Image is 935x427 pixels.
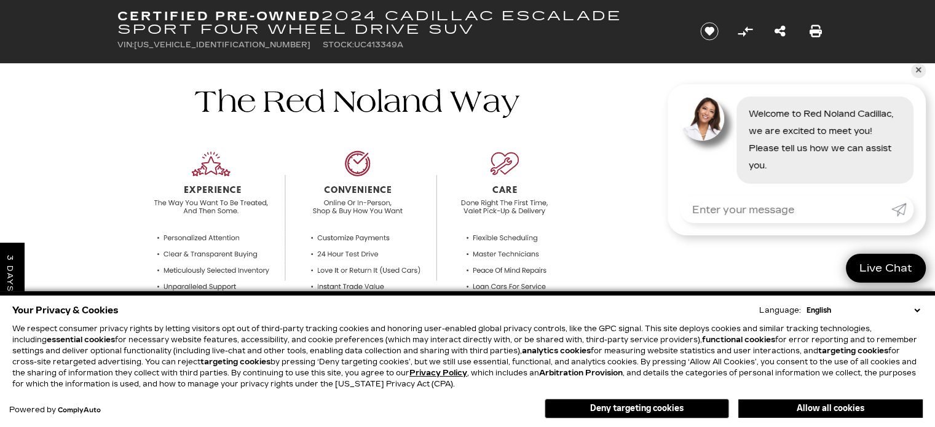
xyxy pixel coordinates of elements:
img: Agent profile photo [680,96,724,141]
span: Live Chat [853,261,918,275]
button: Compare Vehicle [736,22,754,41]
strong: functional cookies [702,335,775,344]
strong: Certified Pre-Owned [117,9,322,23]
div: Language: [759,307,801,314]
p: We respect consumer privacy rights by letting visitors opt out of third-party tracking cookies an... [12,323,923,390]
span: Your Privacy & Cookies [12,302,119,319]
strong: Arbitration Provision [539,369,623,377]
select: Language Select [803,305,923,316]
div: Powered by [9,406,101,414]
a: Submit [891,196,913,223]
a: Print this Certified Pre-Owned 2024 Cadillac Escalade Sport Four Wheel Drive SUV [810,23,822,40]
button: Save vehicle [696,22,723,41]
span: Stock: [323,41,354,49]
strong: essential cookies [47,335,115,344]
span: VIN: [117,41,134,49]
a: ComplyAuto [58,407,101,414]
span: [US_VEHICLE_IDENTIFICATION_NUMBER] [134,41,310,49]
a: Live Chat [846,254,926,283]
button: Deny targeting cookies [545,399,729,418]
span: UC413349A [354,41,403,49]
button: Allow all cookies [738,399,923,418]
strong: targeting cookies [200,358,270,366]
strong: analytics cookies [522,347,591,355]
div: Welcome to Red Noland Cadillac, we are excited to meet you! Please tell us how we can assist you. [736,96,913,184]
h1: 2024 Cadillac Escalade Sport Four Wheel Drive SUV [117,9,680,36]
a: Privacy Policy [409,369,467,377]
strong: targeting cookies [818,347,888,355]
a: Share this Certified Pre-Owned 2024 Cadillac Escalade Sport Four Wheel Drive SUV [775,23,786,40]
input: Enter your message [680,196,891,223]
